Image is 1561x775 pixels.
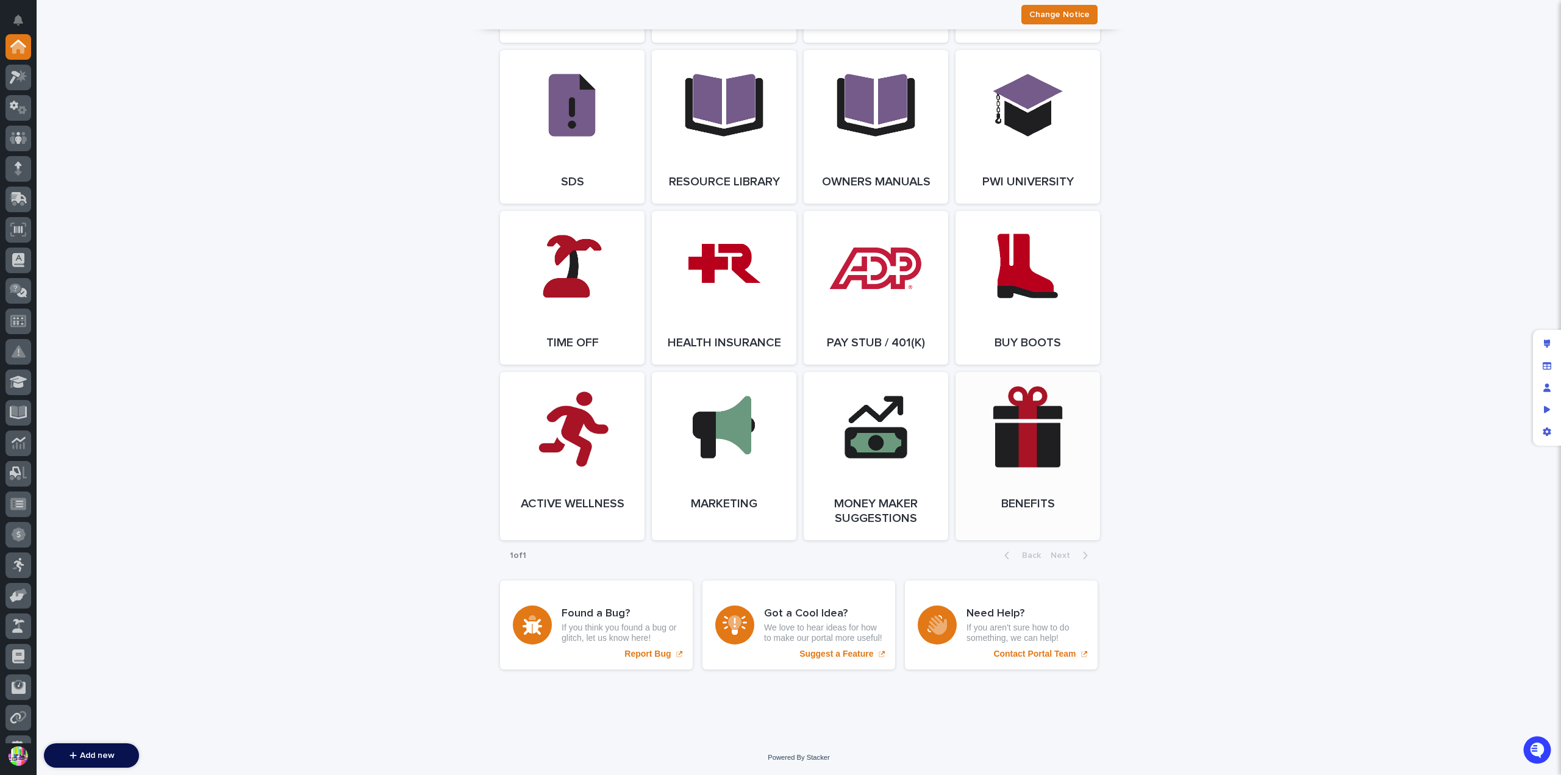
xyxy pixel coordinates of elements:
[7,287,71,309] a: 📖Help Docs
[12,293,22,302] div: 📖
[764,623,882,643] p: We love to hear ideas for how to make our portal more useful!
[1021,5,1098,24] button: Change Notice
[121,321,148,330] span: Pylon
[189,175,222,190] button: See all
[500,50,645,204] a: SDS
[1536,421,1558,443] div: App settings
[702,580,895,670] a: Suggest a Feature
[966,607,1085,621] h3: Need Help?
[993,649,1076,659] p: Contact Portal Team
[207,139,222,154] button: Start new chat
[956,50,1100,204] a: PWI University
[1015,551,1041,560] span: Back
[12,135,34,157] img: 1736555164131-43832dd5-751b-4058-ba23-39d91318e5a0
[652,50,796,204] a: Resource Library
[12,196,32,216] img: Brittany
[768,754,829,761] a: Powered By Stacker
[956,211,1100,365] a: Buy Boots
[108,241,133,251] span: [DATE]
[32,98,201,110] input: Clear
[804,372,948,540] a: Money Maker Suggestions
[905,580,1098,670] a: Contact Portal Team
[804,50,948,204] a: Owners Manuals
[1522,735,1555,768] iframe: Open customer support
[995,550,1046,561] button: Back
[500,372,645,540] a: Active Wellness
[562,607,680,621] h3: Found a Bug?
[1536,333,1558,355] div: Edit layout
[624,649,671,659] p: Report Bug
[24,291,66,304] span: Help Docs
[500,541,536,571] p: 1 of 1
[12,12,37,36] img: Stacker
[764,607,882,621] h3: Got a Cool Idea?
[101,241,105,251] span: •
[12,177,82,187] div: Past conversations
[1029,9,1090,21] span: Change Notice
[12,68,222,87] p: How can we help?
[1536,377,1558,399] div: Manage users
[108,208,133,218] span: [DATE]
[1051,551,1077,560] span: Next
[5,743,31,769] button: users-avatar
[55,135,200,148] div: Start new chat
[38,241,99,251] span: [PERSON_NAME]
[652,372,796,540] a: Marketing
[86,321,148,330] a: Powered byPylon
[1536,399,1558,421] div: Preview as
[562,623,680,643] p: If you think you found a bug or glitch, let us know here!
[804,211,948,365] a: Pay Stub / 401(k)
[500,580,693,670] a: Report Bug
[101,208,105,218] span: •
[500,211,645,365] a: Time Off
[1536,355,1558,377] div: Manage fields and data
[1046,550,1098,561] button: Next
[799,649,873,659] p: Suggest a Feature
[24,209,34,218] img: 1736555164131-43832dd5-751b-4058-ba23-39d91318e5a0
[24,241,34,251] img: 1736555164131-43832dd5-751b-4058-ba23-39d91318e5a0
[44,743,139,768] button: Add new
[12,48,222,68] p: Welcome 👋
[12,229,32,249] img: Brittany Wendell
[38,208,99,218] span: [PERSON_NAME]
[55,148,168,157] div: We're available if you need us!
[966,623,1085,643] p: If you aren't sure how to do something, we can help!
[956,372,1100,540] a: Benefits
[15,15,31,34] div: Notifications
[652,211,796,365] a: Health Insurance
[26,135,48,157] img: 4614488137333_bcb353cd0bb836b1afe7_72.png
[5,7,31,33] button: Notifications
